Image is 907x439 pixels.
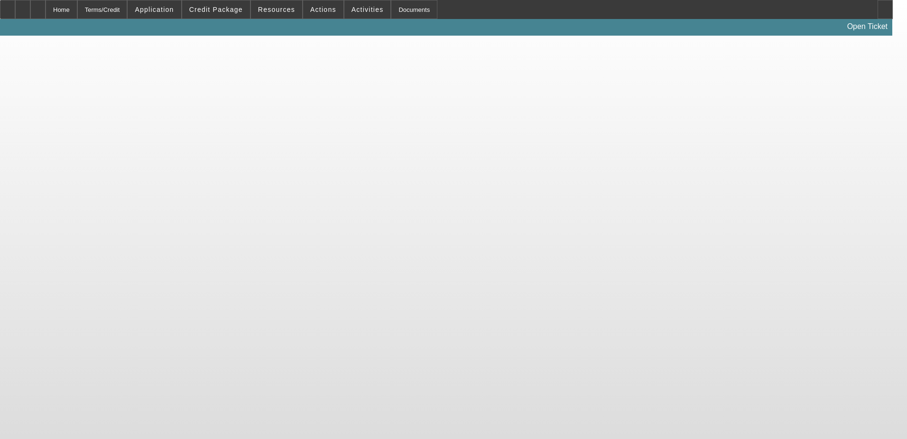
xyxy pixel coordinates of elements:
span: Resources [258,6,295,13]
button: Resources [251,0,302,19]
span: Application [135,6,174,13]
span: Credit Package [189,6,243,13]
button: Actions [303,0,343,19]
button: Application [128,0,181,19]
span: Activities [352,6,384,13]
span: Actions [310,6,336,13]
a: Open Ticket [843,19,891,35]
button: Credit Package [182,0,250,19]
button: Activities [344,0,391,19]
